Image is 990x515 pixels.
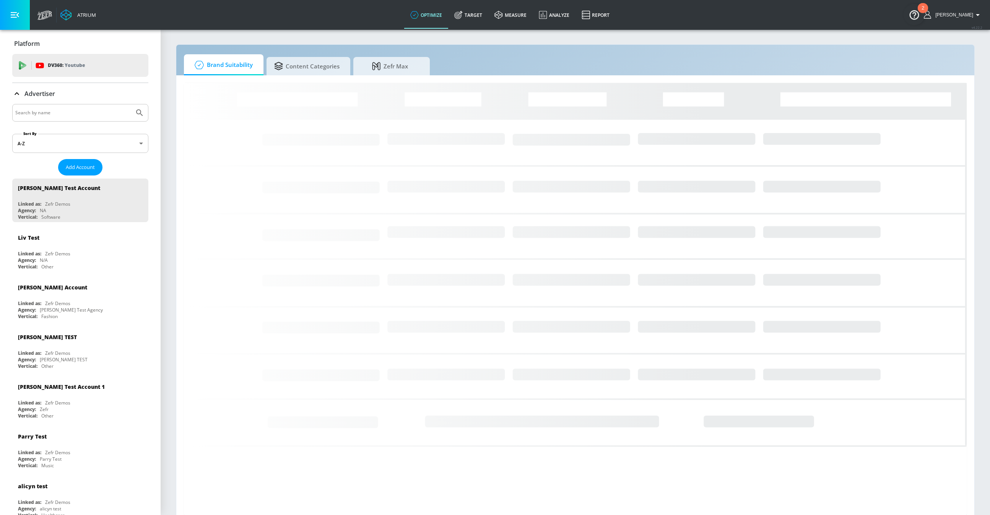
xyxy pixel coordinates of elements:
[45,499,70,505] div: Zefr Demos
[41,363,54,369] div: Other
[12,278,148,322] div: [PERSON_NAME] AccountLinked as:Zefr DemosAgency:[PERSON_NAME] Test AgencyVertical:Fashion
[18,250,41,257] div: Linked as:
[58,159,102,175] button: Add Account
[14,39,40,48] p: Platform
[274,57,340,75] span: Content Categories
[12,228,148,272] div: Liv TestLinked as:Zefr DemosAgency:N/AVertical:Other
[18,413,37,419] div: Vertical:
[66,163,95,172] span: Add Account
[40,307,103,313] div: [PERSON_NAME] Test Agency
[48,61,85,70] p: DV360:
[45,201,70,207] div: Zefr Demos
[12,328,148,371] div: [PERSON_NAME] TESTLinked as:Zefr DemosAgency:[PERSON_NAME] TESTVertical:Other
[18,383,105,390] div: [PERSON_NAME] Test Account 1
[404,1,448,29] a: optimize
[41,413,54,419] div: Other
[15,108,131,118] input: Search by name
[12,427,148,471] div: Parry TestLinked as:Zefr DemosAgency:Parry TestVertical:Music
[12,83,148,104] div: Advertiser
[12,33,148,54] div: Platform
[41,462,54,469] div: Music
[41,214,60,220] div: Software
[40,257,48,263] div: N/A
[22,131,38,136] label: Sort By
[18,356,36,363] div: Agency:
[40,406,49,413] div: Zefr
[192,56,253,74] span: Brand Suitability
[924,10,982,19] button: [PERSON_NAME]
[18,433,47,440] div: Parry Test
[40,505,61,512] div: alicyn test
[972,25,982,29] span: v 4.22.2
[41,263,54,270] div: Other
[533,1,575,29] a: Analyze
[932,12,973,18] span: login as: shannon.belforti@zefr.com
[18,350,41,356] div: Linked as:
[45,350,70,356] div: Zefr Demos
[18,400,41,406] div: Linked as:
[18,313,37,320] div: Vertical:
[488,1,533,29] a: measure
[18,505,36,512] div: Agency:
[18,284,87,291] div: [PERSON_NAME] Account
[361,57,419,75] span: Zefr Max
[41,313,58,320] div: Fashion
[45,250,70,257] div: Zefr Demos
[12,179,148,222] div: [PERSON_NAME] Test AccountLinked as:Zefr DemosAgency:NAVertical:Software
[18,300,41,307] div: Linked as:
[40,207,46,214] div: NA
[45,400,70,406] div: Zefr Demos
[18,257,36,263] div: Agency:
[18,307,36,313] div: Agency:
[18,214,37,220] div: Vertical:
[45,300,70,307] div: Zefr Demos
[18,462,37,469] div: Vertical:
[24,89,55,98] p: Advertiser
[65,61,85,69] p: Youtube
[18,263,37,270] div: Vertical:
[18,184,100,192] div: [PERSON_NAME] Test Account
[12,377,148,421] div: [PERSON_NAME] Test Account 1Linked as:Zefr DemosAgency:ZefrVertical:Other
[45,449,70,456] div: Zefr Demos
[448,1,488,29] a: Target
[18,449,41,456] div: Linked as:
[40,356,88,363] div: [PERSON_NAME] TEST
[60,9,96,21] a: Atrium
[18,499,41,505] div: Linked as:
[18,333,77,341] div: [PERSON_NAME] TEST
[18,483,47,490] div: alicyn test
[74,11,96,18] div: Atrium
[18,201,41,207] div: Linked as:
[18,207,36,214] div: Agency:
[18,406,36,413] div: Agency:
[18,234,39,241] div: Liv Test
[12,134,148,153] div: A-Z
[575,1,616,29] a: Report
[12,54,148,77] div: DV360: Youtube
[18,363,37,369] div: Vertical:
[40,456,62,462] div: Parry Test
[18,456,36,462] div: Agency:
[922,8,924,18] div: 2
[904,4,925,25] button: Open Resource Center, 2 new notifications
